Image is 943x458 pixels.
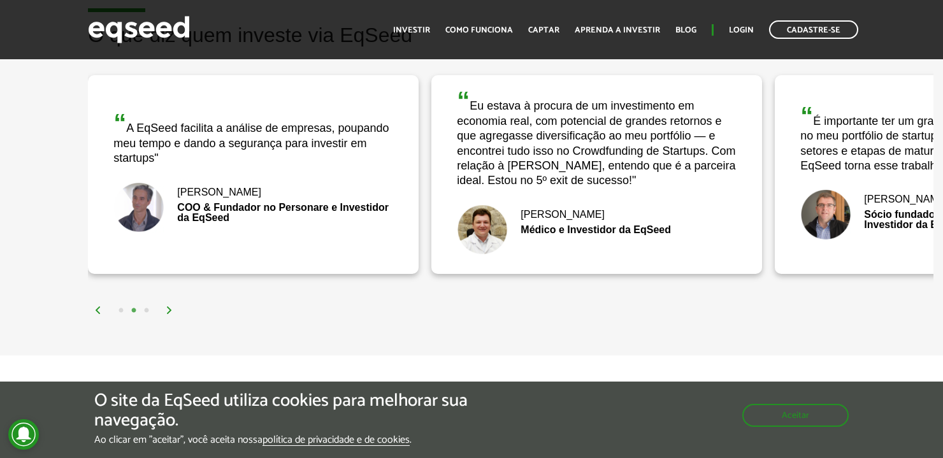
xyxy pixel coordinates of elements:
[742,404,849,427] button: Aceitar
[769,20,858,39] a: Cadastre-se
[675,26,696,34] a: Blog
[113,110,393,166] div: A EqSeed facilita a análise de empresas, poupando meu tempo e dando a segurança para investir em ...
[800,102,813,130] span: “
[113,203,393,223] div: COO & Fundador no Personare e Investidor da EqSeed
[88,13,190,47] img: EqSeed
[575,26,660,34] a: Aprenda a investir
[94,306,102,314] img: arrow%20left.svg
[528,26,559,34] a: Captar
[729,26,754,34] a: Login
[113,187,393,197] div: [PERSON_NAME]
[115,304,127,317] button: 1 of 2
[113,182,164,233] img: Bruno Rodrigues
[800,189,851,240] img: Nick Johnston
[457,225,737,235] div: Médico e Investidor da EqSeed
[457,87,470,115] span: “
[94,434,547,446] p: Ao clicar em "aceitar", você aceita nossa .
[140,304,153,317] button: 3 of 2
[457,210,737,220] div: [PERSON_NAME]
[393,26,430,34] a: Investir
[127,304,140,317] button: 2 of 2
[457,88,737,188] div: Eu estava à procura de um investimento em economia real, com potencial de grandes retornos e que ...
[445,26,513,34] a: Como funciona
[113,109,126,137] span: “
[457,204,508,255] img: Fernando De Marco
[263,435,410,446] a: política de privacidade e de cookies
[94,391,547,431] h5: O site da EqSeed utiliza cookies para melhorar sua navegação.
[166,306,173,314] img: arrow%20right.svg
